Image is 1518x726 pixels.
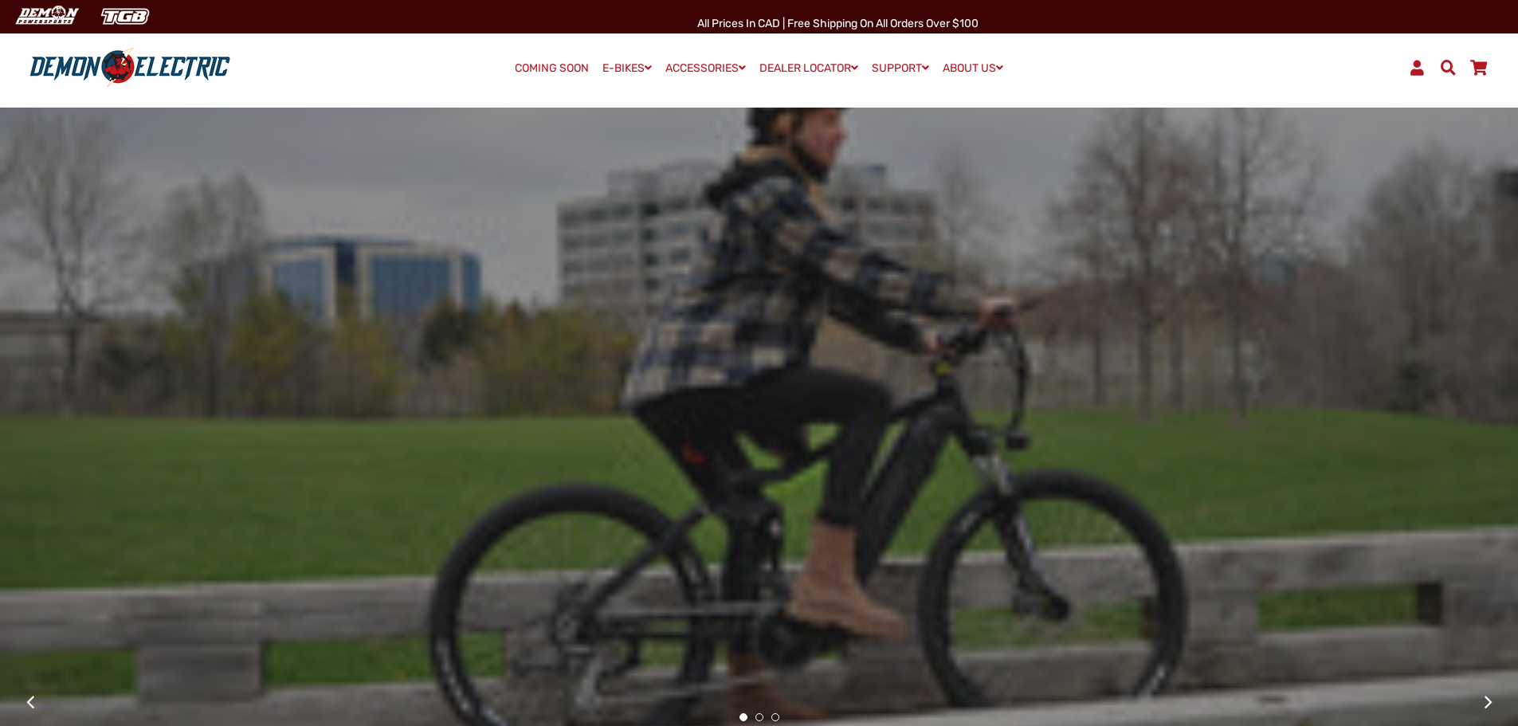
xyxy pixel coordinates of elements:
[697,17,979,30] span: All Prices in CAD | Free shipping on all orders over $100
[755,713,763,721] button: 2 of 3
[866,57,935,80] a: SUPPORT
[771,713,779,721] button: 3 of 3
[739,713,747,721] button: 1 of 3
[597,57,657,80] a: E-BIKES
[8,3,84,29] img: Demon Electric
[937,57,1009,80] a: ABOUT US
[660,57,751,80] a: ACCESSORIES
[509,57,594,80] a: COMING SOON
[92,3,158,29] img: TGB Canada
[754,57,864,80] a: DEALER LOCATOR
[24,47,236,88] img: Demon Electric logo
